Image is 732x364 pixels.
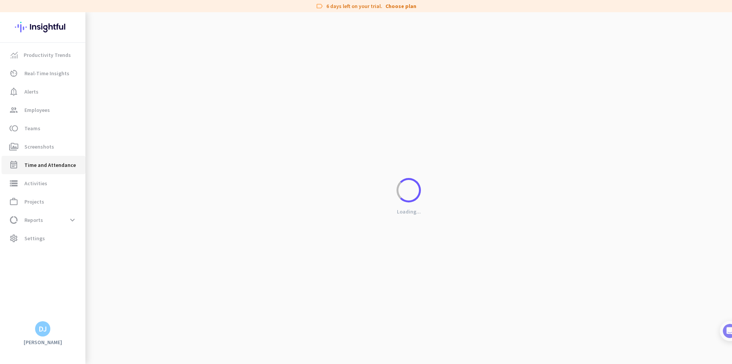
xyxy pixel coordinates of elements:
[9,87,18,96] i: notification_important
[2,83,85,101] a: notification_importantAlerts
[2,119,85,138] a: tollTeams
[2,156,85,174] a: event_noteTime and Attendance
[2,174,85,193] a: storageActivities
[24,215,43,225] span: Reports
[24,50,71,60] span: Productivity Trends
[24,197,44,206] span: Projects
[2,64,85,83] a: av_timerReal-Time Insights
[9,124,18,133] i: toll
[9,234,18,243] i: settings
[385,2,416,10] a: Choose plan
[24,160,76,170] span: Time and Attendance
[15,12,71,42] img: Insightful logo
[2,46,85,64] a: menu-itemProductivity Trends
[24,124,40,133] span: Teams
[9,179,18,188] i: storage
[24,179,47,188] span: Activities
[9,69,18,78] i: av_timer
[24,234,45,243] span: Settings
[24,105,50,115] span: Employees
[24,69,69,78] span: Real-Time Insights
[2,138,85,156] a: perm_mediaScreenshots
[9,160,18,170] i: event_note
[2,229,85,248] a: settingsSettings
[11,52,18,58] img: menu-item
[39,325,47,333] div: DJ
[66,213,79,227] button: expand_more
[9,215,18,225] i: data_usage
[397,208,421,215] p: Loading...
[9,197,18,206] i: work_outline
[316,2,323,10] i: label
[2,211,85,229] a: data_usageReportsexpand_more
[24,87,39,96] span: Alerts
[2,101,85,119] a: groupEmployees
[9,142,18,151] i: perm_media
[9,105,18,115] i: group
[2,193,85,211] a: work_outlineProjects
[24,142,54,151] span: Screenshots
